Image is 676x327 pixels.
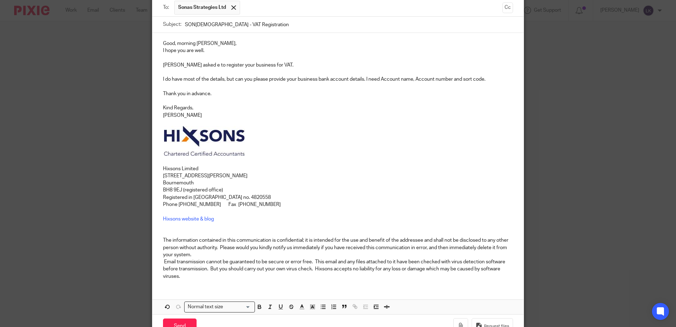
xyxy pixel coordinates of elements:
a: Hixsons website & blog [163,217,214,222]
p: [PERSON_NAME] [163,112,513,119]
p: Kind Regards, [163,104,513,111]
button: Cc [502,2,513,13]
p: I hope you are well. [163,47,513,54]
p: Good, morning [PERSON_NAME], [163,40,513,47]
label: Subject: [163,21,181,28]
span: Normal text size [186,303,225,311]
img: Image [164,126,245,156]
p: Hixsons Limited [STREET_ADDRESS][PERSON_NAME] Bournemouth BH8 9EJ (registered office) Registered ... [163,119,513,280]
span: Sonas Strategies Ltd [178,4,226,11]
p: [PERSON_NAME] asked e to register your business for VAT. [163,62,513,69]
p: I do have most of the details, but can you please provide your business bank account details. I n... [163,76,513,83]
input: Search for option [225,303,251,311]
p: Thank you in advance. [163,90,513,97]
div: Search for option [184,302,255,312]
label: To: [163,4,171,11]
